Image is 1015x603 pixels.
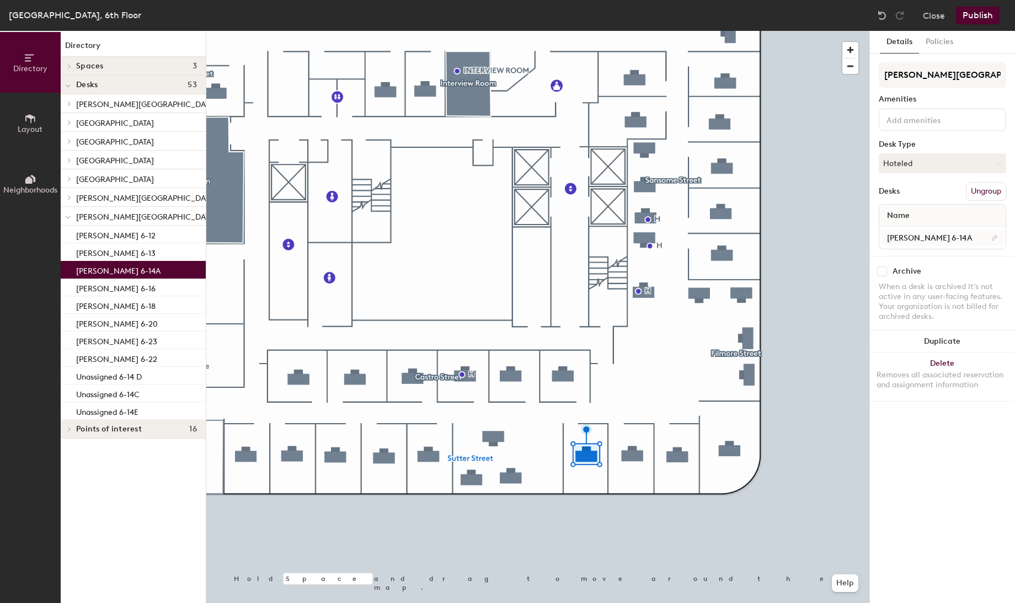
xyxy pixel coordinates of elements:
[193,62,197,71] span: 3
[76,298,156,311] p: [PERSON_NAME] 6-18
[882,230,1003,246] input: Unnamed desk
[13,64,47,73] span: Directory
[76,100,216,109] span: [PERSON_NAME][GEOGRAPHIC_DATA]
[76,137,154,147] span: [GEOGRAPHIC_DATA]
[76,334,157,346] p: [PERSON_NAME] 6-23
[76,194,216,203] span: [PERSON_NAME][GEOGRAPHIC_DATA]
[966,182,1006,201] button: Ungroup
[76,156,154,166] span: [GEOGRAPHIC_DATA]
[18,125,43,134] span: Layout
[884,113,984,126] input: Add amenities
[76,175,154,184] span: [GEOGRAPHIC_DATA]
[76,369,142,382] p: Unassigned 6-14 D
[76,212,216,222] span: [PERSON_NAME][GEOGRAPHIC_DATA]
[879,187,900,196] div: Desks
[76,246,156,258] p: [PERSON_NAME] 6-13
[894,10,905,21] img: Redo
[76,351,157,364] p: [PERSON_NAME] 6-22
[76,425,142,434] span: Points of interest
[879,153,1006,173] button: Hoteled
[76,228,156,241] p: [PERSON_NAME] 6-12
[189,425,197,434] span: 16
[76,263,161,276] p: [PERSON_NAME] 6-14A
[923,7,945,24] button: Close
[3,185,57,195] span: Neighborhoods
[879,95,1006,104] div: Amenities
[877,370,1008,390] div: Removes all associated reservation and assignment information
[76,119,154,128] span: [GEOGRAPHIC_DATA]
[9,8,141,22] div: [GEOGRAPHIC_DATA], 6th Floor
[76,404,138,417] p: Unassigned 6-14E
[188,81,197,89] span: 53
[76,316,158,329] p: [PERSON_NAME] 6-20
[956,7,1000,24] button: Publish
[76,81,98,89] span: Desks
[893,267,921,276] div: Archive
[870,330,1015,353] button: Duplicate
[61,40,206,57] h1: Directory
[76,281,156,294] p: [PERSON_NAME] 6-16
[879,282,1006,322] div: When a desk is archived it's not active in any user-facing features. Your organization is not bil...
[832,574,858,592] button: Help
[880,31,919,54] button: Details
[76,387,140,399] p: Unassigned 6-14C
[76,62,104,71] span: Spaces
[879,140,1006,149] div: Desk Type
[877,10,888,21] img: Undo
[882,206,915,226] span: Name
[870,353,1015,401] button: DeleteRemoves all associated reservation and assignment information
[919,31,960,54] button: Policies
